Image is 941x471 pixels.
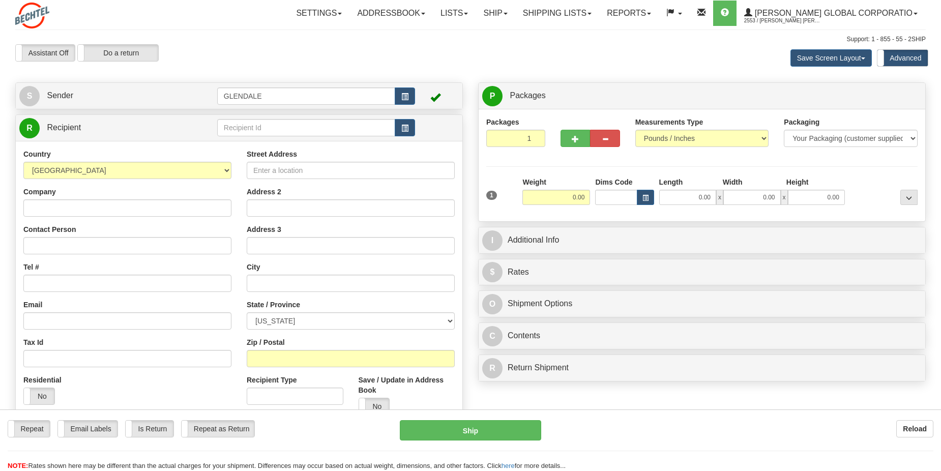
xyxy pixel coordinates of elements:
[247,224,281,234] label: Address 3
[903,425,927,433] b: Reload
[47,123,81,132] span: Recipient
[744,16,820,26] span: 2553 / [PERSON_NAME] [PERSON_NAME]
[486,191,497,200] span: 1
[752,9,913,17] span: [PERSON_NAME] Global Corporatio
[635,117,703,127] label: Measurements Type
[23,337,43,347] label: Tax Id
[522,177,546,187] label: Weight
[896,420,933,437] button: Reload
[359,375,455,395] label: Save / Update in Address Book
[482,230,503,251] span: I
[182,421,254,437] label: Repeat as Return
[23,224,76,234] label: Contact Person
[599,1,659,26] a: Reports
[723,177,743,187] label: Width
[659,177,683,187] label: Length
[918,184,940,287] iframe: chat widget
[595,177,632,187] label: Dims Code
[78,45,158,61] label: Do a return
[247,375,297,385] label: Recipient Type
[482,86,503,106] span: P
[19,86,40,106] span: S
[482,262,922,283] a: $Rates
[482,326,503,346] span: C
[19,118,40,138] span: R
[47,91,73,100] span: Sender
[486,117,519,127] label: Packages
[482,358,503,378] span: R
[502,462,515,469] a: here
[288,1,349,26] a: Settings
[247,262,260,272] label: City
[58,421,117,437] label: Email Labels
[247,187,281,197] label: Address 2
[476,1,515,26] a: Ship
[781,190,788,205] span: x
[877,50,928,66] label: Advanced
[790,49,872,67] button: Save Screen Layout
[247,149,297,159] label: Street Address
[482,326,922,346] a: CContents
[716,190,723,205] span: x
[247,162,455,179] input: Enter a location
[433,1,476,26] a: Lists
[23,262,39,272] label: Tel #
[126,421,173,437] label: Is Return
[247,300,300,310] label: State / Province
[8,462,28,469] span: NOTE:
[23,149,51,159] label: Country
[900,190,918,205] div: ...
[510,91,545,100] span: Packages
[217,87,395,105] input: Sender Id
[482,293,922,314] a: OShipment Options
[23,187,56,197] label: Company
[23,375,62,385] label: Residential
[359,398,390,415] label: No
[15,35,926,44] div: Support: 1 - 855 - 55 - 2SHIP
[400,420,541,440] button: Ship
[19,117,195,138] a: R Recipient
[786,177,809,187] label: Height
[482,262,503,282] span: $
[482,294,503,314] span: O
[737,1,925,26] a: [PERSON_NAME] Global Corporatio 2553 / [PERSON_NAME] [PERSON_NAME]
[8,421,50,437] label: Repeat
[24,388,54,404] label: No
[515,1,599,26] a: Shipping lists
[23,300,42,310] label: Email
[247,337,285,347] label: Zip / Postal
[19,85,217,106] a: S Sender
[15,3,49,28] img: logo2553.jpg
[482,85,922,106] a: P Packages
[16,45,75,61] label: Assistant Off
[784,117,819,127] label: Packaging
[482,230,922,251] a: IAdditional Info
[217,119,395,136] input: Recipient Id
[482,358,922,378] a: RReturn Shipment
[349,1,433,26] a: Addressbook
